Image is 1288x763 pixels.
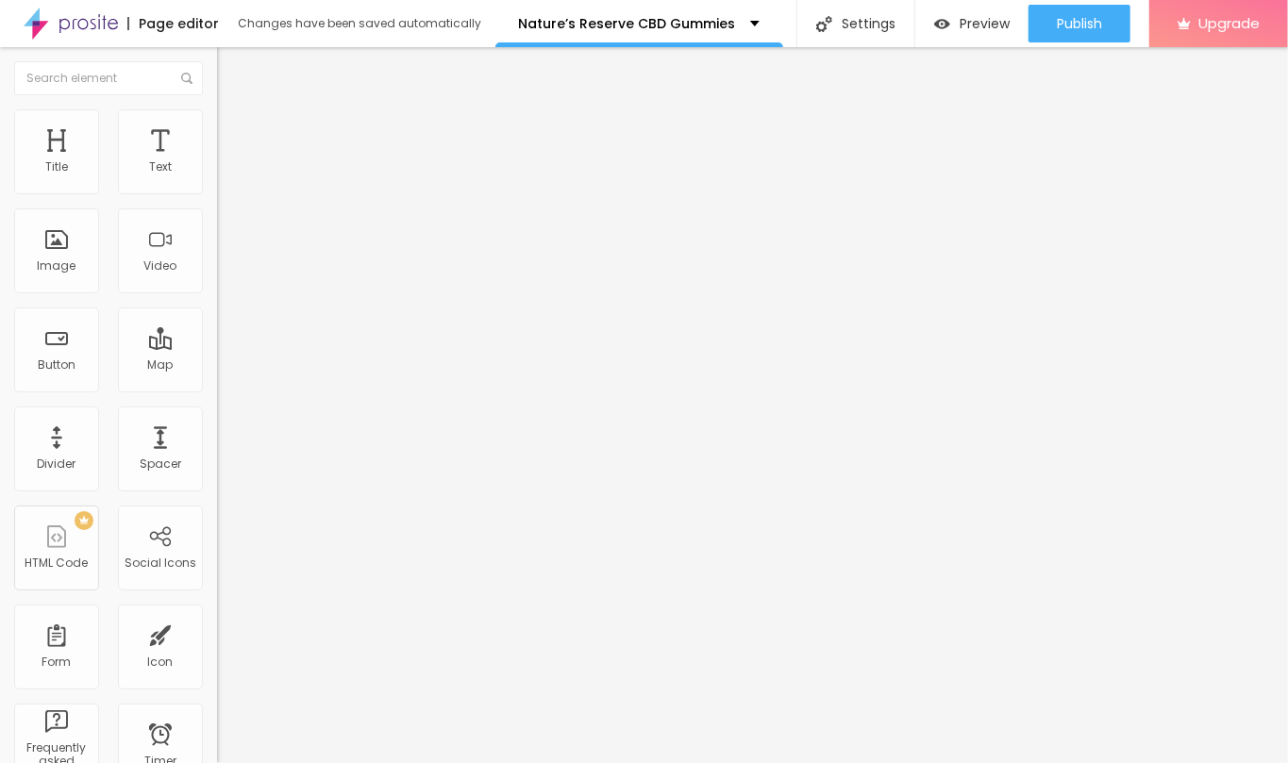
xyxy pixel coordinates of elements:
div: Spacer [140,457,181,471]
div: Social Icons [125,556,196,570]
img: Icone [816,16,832,32]
img: view-1.svg [934,16,950,32]
div: Divider [38,457,76,471]
div: Form [42,655,72,669]
iframe: To enrich screen reader interactions, please activate Accessibility in Grammarly extension settings [217,47,1288,763]
div: Image [38,259,76,273]
span: Upgrade [1198,15,1260,31]
div: Page editor [127,17,219,30]
div: Button [38,358,75,372]
span: Publish [1057,16,1102,31]
div: Video [144,259,177,273]
span: Preview [960,16,1010,31]
button: Preview [915,5,1029,42]
div: Title [45,160,68,174]
div: Text [149,160,172,174]
div: Changes have been saved automatically [238,18,481,29]
img: Icone [181,73,192,84]
div: Icon [148,655,174,669]
button: Publish [1029,5,1130,42]
input: Search element [14,61,203,95]
p: Nature’s Reserve CBD Gummies [519,17,736,30]
div: Map [148,358,174,372]
div: HTML Code [25,556,89,570]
